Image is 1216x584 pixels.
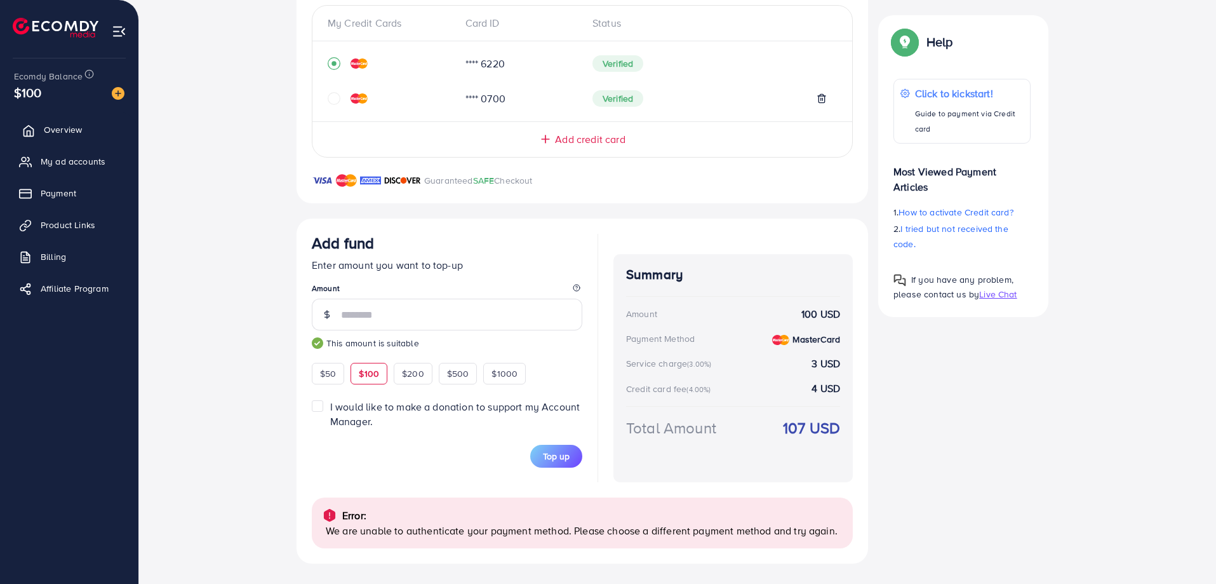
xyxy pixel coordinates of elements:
[14,70,83,83] span: Ecomdy Balance
[14,83,42,102] span: $100
[384,173,421,188] img: brand
[336,173,357,188] img: brand
[328,57,340,70] svg: record circle
[772,335,789,345] img: credit
[10,149,129,174] a: My ad accounts
[320,367,336,380] span: $50
[626,383,715,395] div: Credit card fee
[10,180,129,206] a: Payment
[893,273,1013,301] span: If you have any problem, please contact us by
[592,55,643,72] span: Verified
[41,219,95,231] span: Product Links
[312,337,323,349] img: guide
[915,106,1024,137] p: Guide to payment via Credit card
[783,417,840,439] strong: 107 USD
[899,206,1013,219] span: How to activate Credit card?
[424,173,533,188] p: Guaranteed Checkout
[326,523,843,538] p: We are unable to authenticate your payment method. Please choose a different payment method and t...
[893,222,1008,250] span: I tried but not received the code.
[582,16,837,31] div: Status
[312,337,582,350] small: This amount is suitable
[330,400,580,428] span: I would like to make a donation to support my Account Manager.
[402,367,424,380] span: $200
[13,18,98,37] img: logo
[626,267,840,283] h4: Summary
[473,174,495,187] span: SAFE
[893,274,906,287] img: Popup guide
[812,357,840,371] strong: 3 USD
[686,384,711,395] small: (4.00%)
[626,417,716,439] div: Total Amount
[812,381,840,396] strong: 4 USD
[351,58,368,69] img: credit
[322,508,337,523] img: alert
[530,445,582,468] button: Top up
[312,234,374,252] h3: Add fund
[543,450,570,463] span: Top up
[10,212,129,238] a: Product Links
[792,333,840,346] strong: MasterCard
[455,16,583,31] div: Card ID
[312,257,582,273] p: Enter amount you want to top-up
[328,16,455,31] div: My Credit Cards
[447,367,469,380] span: $500
[10,276,129,301] a: Affiliate Program
[687,359,711,369] small: (3.00%)
[41,282,109,295] span: Affiliate Program
[41,187,76,200] span: Payment
[41,250,66,263] span: Billing
[351,93,368,104] img: credit
[893,154,1031,194] p: Most Viewed Payment Articles
[312,173,333,188] img: brand
[626,357,715,370] div: Service charge
[112,87,124,100] img: image
[491,367,518,380] span: $1000
[801,307,840,322] strong: 100 USD
[10,244,129,269] a: Billing
[360,173,381,188] img: brand
[41,155,105,168] span: My ad accounts
[44,123,82,136] span: Overview
[893,205,1031,220] p: 1.
[626,332,695,345] div: Payment Method
[312,283,582,299] legend: Amount
[592,90,643,107] span: Verified
[112,24,126,39] img: menu
[328,92,340,105] svg: circle
[626,308,657,320] div: Amount
[893,221,1031,252] p: 2.
[359,367,379,380] span: $100
[915,86,1024,101] p: Click to kickstart!
[1162,527,1206,574] iframe: Chat
[893,31,916,53] img: Popup guide
[979,288,1017,301] span: Live Chat
[555,132,625,147] span: Add credit card
[10,117,129,142] a: Overview
[926,34,953,50] p: Help
[342,508,366,523] p: Error:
